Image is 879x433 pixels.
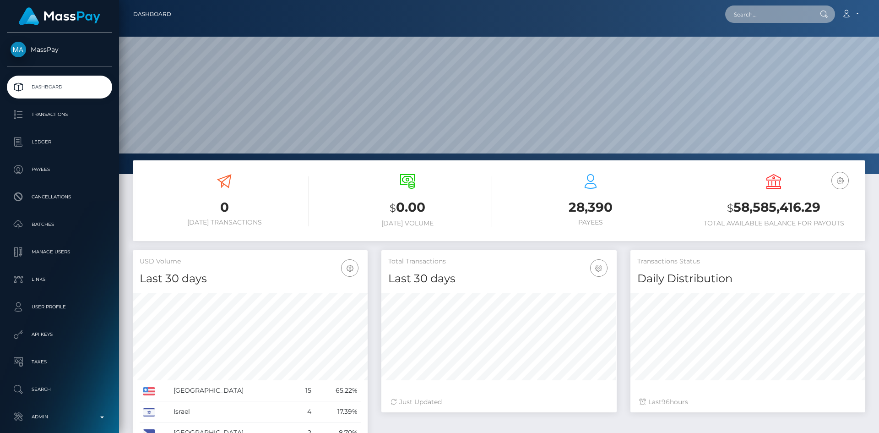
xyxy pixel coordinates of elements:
[140,257,361,266] h5: USD Volume
[19,7,100,25] img: MassPay Logo
[11,42,26,57] img: MassPay
[294,380,315,401] td: 15
[7,158,112,181] a: Payees
[133,5,171,24] a: Dashboard
[7,45,112,54] span: MassPay
[11,218,109,231] p: Batches
[640,397,856,407] div: Last hours
[689,198,858,217] h3: 58,585,416.29
[637,271,858,287] h4: Daily Distribution
[11,273,109,286] p: Links
[294,401,315,422] td: 4
[689,219,858,227] h6: Total Available Balance for Payouts
[11,383,109,396] p: Search
[140,219,309,226] h6: [DATE] Transactions
[11,300,109,314] p: User Profile
[7,296,112,318] a: User Profile
[11,80,109,94] p: Dashboard
[7,378,112,401] a: Search
[7,351,112,373] a: Taxes
[7,131,112,153] a: Ledger
[391,397,607,407] div: Just Updated
[388,271,609,287] h4: Last 30 days
[7,76,112,99] a: Dashboard
[143,408,155,417] img: IL.png
[11,135,109,149] p: Ledger
[140,271,361,287] h4: Last 30 days
[7,103,112,126] a: Transactions
[11,410,109,424] p: Admin
[662,398,670,406] span: 96
[506,219,675,226] h6: Payees
[506,198,675,216] h3: 28,390
[140,198,309,216] h3: 0
[388,257,609,266] h5: Total Transactions
[323,219,492,227] h6: [DATE] Volume
[7,323,112,346] a: API Keys
[637,257,858,266] h5: Transactions Status
[11,245,109,259] p: Manage Users
[7,241,112,263] a: Manage Users
[390,202,396,214] small: $
[725,5,811,23] input: Search...
[7,213,112,236] a: Batches
[323,198,492,217] h3: 0.00
[170,380,295,401] td: [GEOGRAPHIC_DATA]
[143,387,155,395] img: US.png
[11,328,109,341] p: API Keys
[7,268,112,291] a: Links
[727,202,733,214] small: $
[11,355,109,369] p: Taxes
[315,380,361,401] td: 65.22%
[315,401,361,422] td: 17.39%
[7,186,112,208] a: Cancellations
[170,401,295,422] td: Israel
[11,163,109,176] p: Payees
[7,406,112,428] a: Admin
[11,190,109,204] p: Cancellations
[11,108,109,121] p: Transactions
